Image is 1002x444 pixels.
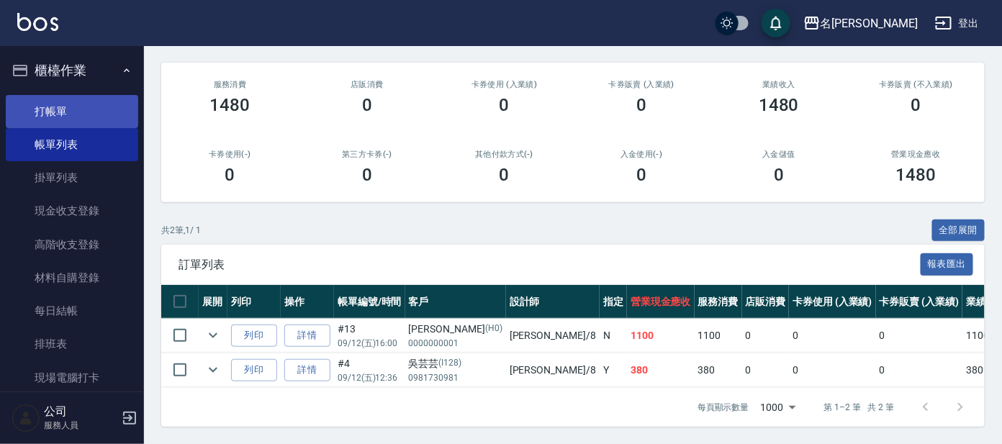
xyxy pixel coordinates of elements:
[876,319,963,353] td: 0
[334,285,405,319] th: 帳單編號/時間
[284,325,330,347] a: 詳情
[227,285,281,319] th: 列印
[921,257,974,271] a: 報表匯出
[6,327,138,361] a: 排班表
[202,325,224,346] button: expand row
[6,161,138,194] a: 掛單列表
[6,194,138,227] a: 現金收支登錄
[6,52,138,89] button: 櫃檯作業
[6,294,138,327] a: 每日結帳
[896,165,936,185] h3: 1480
[485,322,502,337] p: (H0)
[338,371,402,384] p: 09/12 (五) 12:36
[199,285,227,319] th: 展開
[338,337,402,350] p: 09/12 (五) 16:00
[774,165,784,185] h3: 0
[590,80,693,89] h2: 卡券販賣 (入業績)
[44,419,117,432] p: 服務人員
[759,95,799,115] h3: 1480
[284,359,330,381] a: 詳情
[600,353,627,387] td: Y
[627,319,695,353] td: 1100
[728,80,831,89] h2: 業績收入
[209,95,250,115] h3: 1480
[334,353,405,387] td: #4
[12,404,40,432] img: Person
[929,10,985,37] button: 登出
[636,165,646,185] h3: 0
[6,261,138,294] a: 材料自購登錄
[453,80,556,89] h2: 卡券使用 (入業績)
[409,371,502,384] p: 0981730981
[600,285,627,319] th: 指定
[698,401,749,414] p: 每頁顯示數量
[876,285,963,319] th: 卡券販賣 (入業績)
[439,356,462,371] p: (I128)
[409,322,502,337] div: [PERSON_NAME]
[179,80,281,89] h3: 服務消費
[44,404,117,419] h5: 公司
[865,150,967,159] h2: 營業現金應收
[742,285,790,319] th: 店販消費
[179,258,921,272] span: 訂單列表
[362,165,372,185] h3: 0
[6,128,138,161] a: 帳單列表
[202,359,224,381] button: expand row
[742,353,790,387] td: 0
[798,9,924,38] button: 名[PERSON_NAME]
[728,150,831,159] h2: 入金儲值
[789,353,876,387] td: 0
[231,359,277,381] button: 列印
[316,150,419,159] h2: 第三方卡券(-)
[506,353,600,387] td: [PERSON_NAME] /8
[755,388,801,427] div: 1000
[762,9,790,37] button: save
[695,319,742,353] td: 1100
[453,150,556,159] h2: 其他付款方式(-)
[627,353,695,387] td: 380
[281,285,334,319] th: 操作
[6,95,138,128] a: 打帳單
[6,361,138,394] a: 現場電腦打卡
[742,319,790,353] td: 0
[921,253,974,276] button: 報表匯出
[405,285,506,319] th: 客戶
[600,319,627,353] td: N
[695,285,742,319] th: 服務消費
[6,228,138,261] a: 高階收支登錄
[231,325,277,347] button: 列印
[506,319,600,353] td: [PERSON_NAME] /8
[932,219,985,242] button: 全部展開
[789,319,876,353] td: 0
[821,14,918,32] div: 名[PERSON_NAME]
[824,401,894,414] p: 第 1–2 筆 共 2 筆
[316,80,419,89] h2: 店販消費
[865,80,967,89] h2: 卡券販賣 (不入業績)
[636,95,646,115] h3: 0
[876,353,963,387] td: 0
[500,165,510,185] h3: 0
[409,337,502,350] p: 0000000001
[627,285,695,319] th: 營業現金應收
[17,13,58,31] img: Logo
[695,353,742,387] td: 380
[362,95,372,115] h3: 0
[500,95,510,115] h3: 0
[334,319,405,353] td: #13
[225,165,235,185] h3: 0
[161,224,201,237] p: 共 2 筆, 1 / 1
[179,150,281,159] h2: 卡券使用(-)
[506,285,600,319] th: 設計師
[590,150,693,159] h2: 入金使用(-)
[911,95,921,115] h3: 0
[409,356,502,371] div: 吳芸芸
[789,285,876,319] th: 卡券使用 (入業績)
